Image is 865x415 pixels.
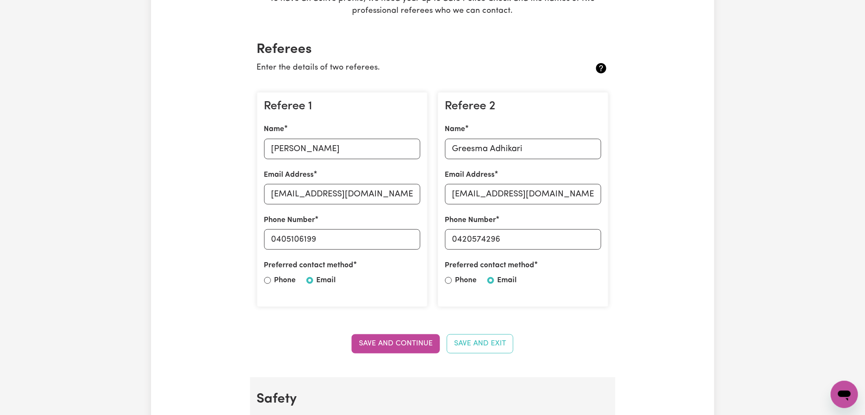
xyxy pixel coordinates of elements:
[447,334,513,353] button: Save and Exit
[317,275,336,286] label: Email
[264,99,420,114] h3: Referee 1
[274,275,296,286] label: Phone
[264,124,285,135] label: Name
[257,62,550,74] p: Enter the details of two referees.
[455,275,477,286] label: Phone
[264,260,354,271] label: Preferred contact method
[264,215,315,226] label: Phone Number
[264,170,314,181] label: Email Address
[257,391,609,407] h2: Safety
[257,41,609,58] h2: Referees
[445,124,466,135] label: Name
[498,275,517,286] label: Email
[831,381,858,408] iframe: Button to launch messaging window
[445,215,496,226] label: Phone Number
[445,170,495,181] label: Email Address
[352,334,440,353] button: Save and Continue
[445,99,601,114] h3: Referee 2
[445,260,535,271] label: Preferred contact method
